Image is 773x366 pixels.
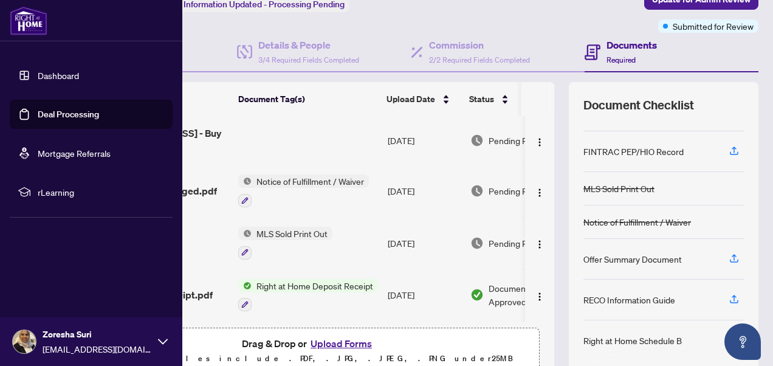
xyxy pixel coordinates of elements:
button: Status IconMLS Sold Print Out [238,227,332,260]
span: 2/2 Required Fields Completed [429,55,530,64]
span: 3/4 Required Fields Completed [258,55,359,64]
button: Logo [530,131,549,150]
span: Notice of Fulfillment / Waiver [252,174,369,188]
td: [DATE] [383,116,466,165]
a: Dashboard [38,70,79,81]
th: Document Tag(s) [233,82,382,116]
button: Logo [530,285,549,305]
button: Logo [530,181,549,201]
span: Required [606,55,636,64]
img: logo [10,6,47,35]
span: Pending Review [489,184,549,198]
span: Submitted for Review [673,19,754,33]
img: Logo [535,188,545,198]
img: Document Status [470,237,484,250]
img: Logo [535,292,545,302]
a: Deal Processing [38,109,99,120]
h4: Commission [429,38,530,52]
span: [EMAIL_ADDRESS][DOMAIN_NAME] [43,342,152,356]
button: Upload Forms [307,336,376,351]
td: [DATE] [383,165,466,217]
img: Status Icon [238,279,252,292]
p: Supported files include .PDF, .JPG, .JPEG, .PNG under 25 MB [86,351,532,366]
span: Pending Review [489,237,549,250]
button: Open asap [724,323,761,360]
a: Mortgage Referrals [38,148,111,159]
div: Right at Home Schedule B [583,334,682,347]
button: Status IconNotice of Fulfillment / Waiver [238,174,369,207]
span: MLS Sold Print Out [252,227,332,240]
span: Drag & Drop or [242,336,376,351]
img: Document Status [470,184,484,198]
button: Status IconRight at Home Deposit Receipt [238,279,378,312]
img: Document Status [470,134,484,147]
img: Logo [535,240,545,249]
img: Document Status [470,288,484,302]
div: FINTRAC PEP/HIO Record [583,145,684,158]
div: RECO Information Guide [583,293,675,306]
span: rLearning [38,185,164,199]
h4: Documents [606,38,657,52]
h4: Details & People [258,38,359,52]
div: Notice of Fulfillment / Waiver [583,215,691,229]
span: Right at Home Deposit Receipt [252,279,378,292]
td: [DATE] [383,269,466,322]
th: Status [464,82,568,116]
span: Document Checklist [583,97,694,114]
img: Status Icon [238,227,252,240]
th: Upload Date [382,82,464,116]
td: [DATE] [383,217,466,269]
img: Status Icon [238,174,252,188]
span: Pending Review [489,134,549,147]
span: Upload Date [386,92,435,106]
span: Document Approved [489,281,564,308]
button: Logo [530,233,549,253]
span: Status [469,92,494,106]
img: Logo [535,137,545,147]
div: Offer Summary Document [583,252,682,266]
span: Zoresha Suri [43,328,152,341]
img: Profile Icon [13,330,36,353]
div: MLS Sold Print Out [583,182,654,195]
